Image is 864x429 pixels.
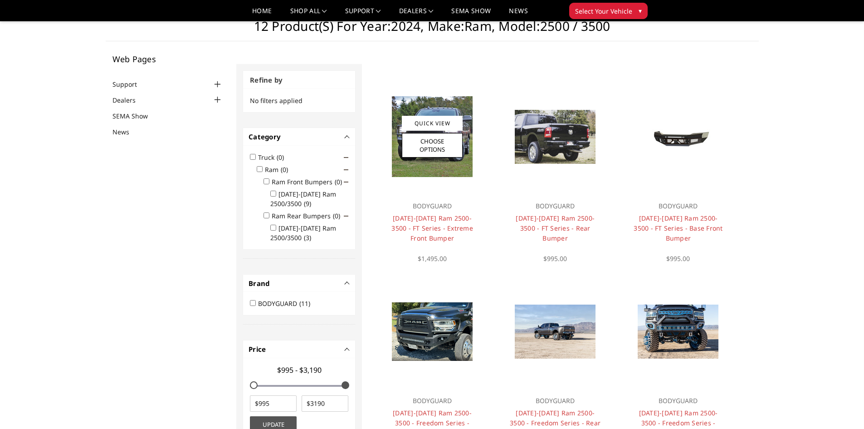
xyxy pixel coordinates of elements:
[112,111,159,121] a: SEMA Show
[569,3,648,19] button: Select Your Vehicle
[344,214,348,218] span: Click to show/hide children
[249,132,350,142] h4: Category
[333,212,340,220] span: (0)
[402,116,463,131] a: Quick View
[112,127,141,137] a: News
[516,214,595,242] a: [DATE]-[DATE] Ram 2500-3500 - FT Series - Rear Bumper
[304,233,311,242] span: (3)
[633,201,724,212] p: BODYGUARD
[345,281,350,286] button: -
[299,299,310,308] span: (11)
[250,96,303,105] span: No filters applied
[290,8,327,21] a: shop all
[819,385,864,429] iframe: Chat Widget
[258,153,289,162] label: Truck
[666,254,690,263] span: $995.00
[386,201,478,212] p: BODYGUARD
[258,299,316,308] label: BODYGUARD
[633,395,724,406] p: BODYGUARD
[281,165,288,174] span: (0)
[112,79,148,89] a: Support
[243,71,355,89] h3: Refine by
[639,6,642,15] span: ▾
[272,212,346,220] label: Ram Rear Bumpers
[335,178,342,186] span: (0)
[509,8,527,21] a: News
[510,395,601,406] p: BODYGUARD
[399,8,434,21] a: Dealers
[112,95,147,105] a: Dealers
[345,8,381,21] a: Support
[270,190,336,208] label: [DATE]-[DATE] Ram 2500/3500
[304,199,311,208] span: (9)
[270,224,336,242] label: [DATE]-[DATE] Ram 2500/3500
[418,254,447,263] span: $1,495.00
[112,55,223,63] h5: Web Pages
[402,133,463,158] a: Choose Options
[451,8,491,21] a: SEMA Show
[391,214,473,242] a: [DATE]-[DATE] Ram 2500-3500 - FT Series - Extreme Front Bumper
[106,19,759,41] h1: 12 Product(s) for Year:2024, Make:Ram, Model:2500 / 3500
[634,214,722,242] a: [DATE]-[DATE] Ram 2500-3500 - FT Series - Base Front Bumper
[344,180,348,184] span: Click to show/hide children
[277,153,284,162] span: (0)
[344,155,348,160] span: Click to show/hide children
[302,395,348,412] input: $3190
[575,6,632,16] span: Select Your Vehicle
[249,278,350,289] h4: Brand
[272,178,347,186] label: Ram Front Bumpers
[543,254,567,263] span: $995.00
[265,165,293,174] label: Ram
[249,344,350,355] h4: Price
[345,134,350,139] button: -
[250,395,297,412] input: $995
[344,168,348,172] span: Click to show/hide children
[252,8,272,21] a: Home
[345,347,350,351] button: -
[386,395,478,406] p: BODYGUARD
[510,201,601,212] p: BODYGUARD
